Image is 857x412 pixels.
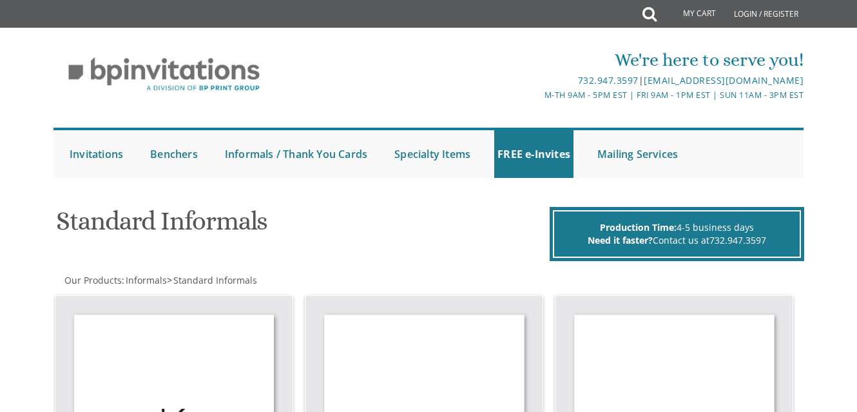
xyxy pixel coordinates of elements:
[53,274,428,287] div: :
[655,1,725,27] a: My Cart
[578,74,639,86] a: 732.947.3597
[600,221,677,233] span: Production Time:
[644,74,804,86] a: [EMAIL_ADDRESS][DOMAIN_NAME]
[709,234,766,246] a: 732.947.3597
[56,207,546,245] h1: Standard Informals
[304,88,804,102] div: M-Th 9am - 5pm EST | Fri 9am - 1pm EST | Sun 11am - 3pm EST
[53,48,274,101] img: BP Invitation Loft
[304,73,804,88] div: |
[66,130,126,178] a: Invitations
[63,274,122,286] a: Our Products
[147,130,201,178] a: Benchers
[588,234,653,246] span: Need it faster?
[124,274,167,286] a: Informals
[391,130,474,178] a: Specialty Items
[494,130,573,178] a: FREE e-Invites
[126,274,167,286] span: Informals
[173,274,257,286] span: Standard Informals
[594,130,681,178] a: Mailing Services
[167,274,257,286] span: >
[553,210,802,258] div: 4-5 business days Contact us at
[304,47,804,73] div: We're here to serve you!
[222,130,371,178] a: Informals / Thank You Cards
[172,274,257,286] a: Standard Informals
